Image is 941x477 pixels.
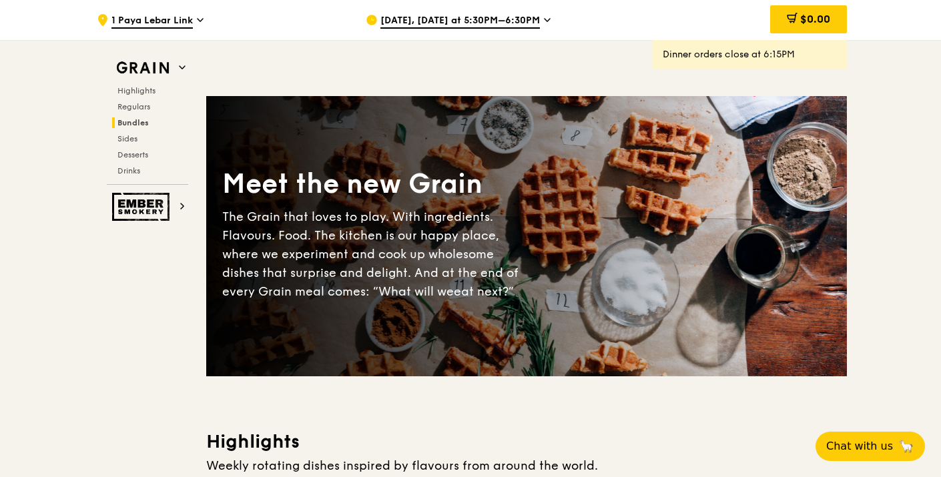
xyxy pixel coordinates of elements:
span: Highlights [117,86,155,95]
span: Desserts [117,150,148,159]
span: Chat with us [826,438,893,454]
button: Chat with us🦙 [816,432,925,461]
div: Weekly rotating dishes inspired by flavours from around the world. [206,456,847,475]
span: Regulars [117,102,150,111]
div: Dinner orders close at 6:15PM [663,48,836,61]
img: Ember Smokery web logo [112,193,174,221]
h3: Highlights [206,430,847,454]
span: Sides [117,134,137,143]
span: Drinks [117,166,140,175]
span: [DATE], [DATE] at 5:30PM–6:30PM [380,14,540,29]
span: 1 Paya Lebar Link [111,14,193,29]
div: Meet the new Grain [222,166,527,202]
div: The Grain that loves to play. With ingredients. Flavours. Food. The kitchen is our happy place, w... [222,207,527,301]
span: 🦙 [898,438,914,454]
span: Bundles [117,118,149,127]
span: eat next?” [454,284,514,299]
img: Grain web logo [112,56,174,80]
span: $0.00 [800,13,830,25]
